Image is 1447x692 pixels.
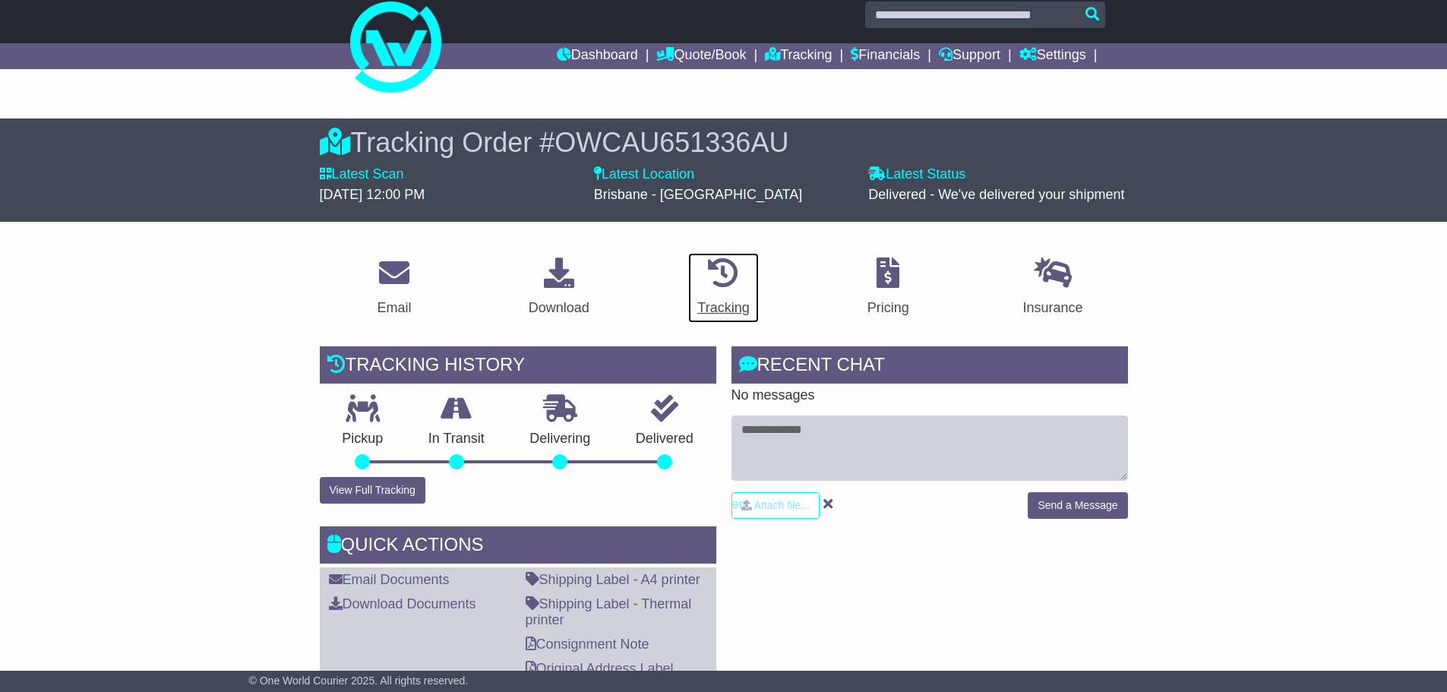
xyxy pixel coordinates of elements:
a: Email Documents [329,572,450,587]
a: Dashboard [557,43,638,69]
a: Tracking [687,252,759,324]
p: Delivering [507,431,614,447]
div: RECENT CHAT [731,346,1128,387]
label: Latest Location [594,166,694,183]
span: Brisbane - [GEOGRAPHIC_DATA] [594,187,802,202]
div: Tracking [697,298,749,318]
span: [DATE] 12:00 PM [320,187,425,202]
div: Quick Actions [320,526,716,567]
a: Consignment Note [526,637,649,652]
button: Send a Message [1028,492,1127,519]
button: View Full Tracking [320,477,425,504]
p: No messages [731,387,1128,404]
span: Delivered - We've delivered your shipment [868,187,1124,202]
span: OWCAU651336AU [554,127,788,158]
span: © One World Courier 2025. All rights reserved. [249,675,469,687]
div: Tracking history [320,346,716,387]
label: Latest Scan [320,166,404,183]
p: Pickup [320,431,406,447]
p: Delivered [613,431,716,447]
a: Insurance [1013,252,1093,324]
a: Financials [851,43,920,69]
div: Insurance [1023,298,1083,318]
a: Shipping Label - Thermal printer [526,596,692,628]
a: Download [519,252,599,324]
a: Pricing [858,252,919,324]
label: Latest Status [868,166,965,183]
div: Tracking Order # [320,126,1128,159]
a: Settings [1019,43,1086,69]
a: Original Address Label [526,661,674,676]
p: In Transit [406,431,507,447]
a: Shipping Label - A4 printer [526,572,700,587]
a: Tracking [765,43,832,69]
div: Download [529,298,589,318]
a: Email [367,252,421,324]
a: Support [939,43,1000,69]
div: Pricing [867,298,909,318]
a: Download Documents [329,596,476,611]
a: Quote/Book [656,43,746,69]
div: Email [377,298,411,318]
